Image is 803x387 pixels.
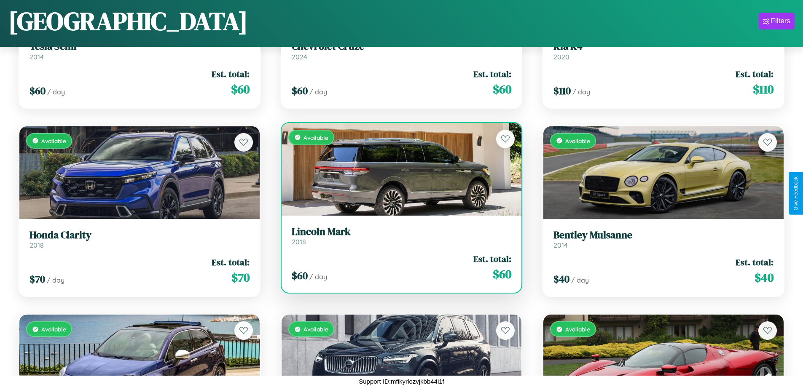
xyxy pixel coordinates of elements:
span: Est. total: [473,68,511,80]
span: 2020 [553,53,569,61]
span: Est. total: [736,256,773,268]
span: $ 60 [292,84,308,98]
span: $ 110 [553,84,571,98]
p: Support ID: mfikyrlozvjkbb44i1f [359,376,444,387]
span: Est. total: [212,68,250,80]
h3: Bentley Mulsanne [553,229,773,241]
h3: Kia K4 [553,40,773,53]
span: 2024 [292,53,307,61]
span: Est. total: [473,253,511,265]
h1: [GEOGRAPHIC_DATA] [8,4,248,38]
span: / day [572,88,590,96]
h3: Tesla Semi [30,40,250,53]
div: Filters [771,17,790,25]
a: Lincoln Mark2018 [292,226,512,246]
span: Available [303,134,328,141]
span: / day [571,276,589,284]
a: Chevrolet Cruze2024 [292,40,512,61]
span: Est. total: [212,256,250,268]
span: $ 60 [30,84,46,98]
span: / day [309,272,327,281]
span: 2014 [553,241,568,249]
button: Filters [759,13,795,29]
span: 2018 [30,241,44,249]
span: $ 70 [231,269,250,286]
span: $ 70 [30,272,45,286]
span: / day [47,276,64,284]
a: Honda Clarity2018 [30,229,250,250]
div: Give Feedback [793,176,799,211]
span: $ 60 [493,81,511,98]
a: Kia K42020 [553,40,773,61]
span: Available [41,137,66,144]
span: $ 60 [231,81,250,98]
span: Available [565,326,590,333]
span: $ 40 [755,269,773,286]
span: $ 60 [292,269,308,283]
span: Available [565,137,590,144]
a: Bentley Mulsanne2014 [553,229,773,250]
span: 2018 [292,238,306,246]
span: Est. total: [736,68,773,80]
span: / day [309,88,327,96]
span: Available [41,326,66,333]
a: Tesla Semi2014 [30,40,250,61]
span: $ 110 [753,81,773,98]
span: $ 60 [493,266,511,283]
span: / day [47,88,65,96]
span: Available [303,326,328,333]
h3: Lincoln Mark [292,226,512,238]
h3: Honda Clarity [30,229,250,241]
span: $ 40 [553,272,569,286]
h3: Chevrolet Cruze [292,40,512,53]
span: 2014 [30,53,44,61]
